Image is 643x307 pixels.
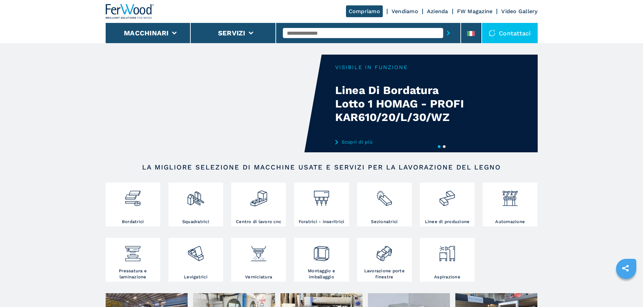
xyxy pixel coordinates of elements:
h3: Foratrici - inseritrici [299,219,345,225]
a: Squadratrici [168,183,223,226]
button: 2 [443,145,446,148]
a: Video Gallery [501,8,537,14]
a: Scopri di più [335,139,467,145]
h3: Sezionatrici [371,219,398,225]
a: Levigatrici [168,238,223,282]
img: montaggio_imballaggio_2.png [313,240,330,263]
img: squadratrici_2.png [187,184,205,207]
button: Servizi [218,29,245,37]
a: Centro di lavoro cnc [231,183,286,226]
div: Contattaci [482,23,538,43]
a: Azienda [427,8,448,14]
button: submit-button [443,25,454,41]
h3: Pressatura e laminazione [107,268,159,280]
img: automazione.png [501,184,519,207]
a: Vendiamo [392,8,418,14]
h3: Lavorazione porte finestre [359,268,410,280]
a: Aspirazione [420,238,475,282]
img: Ferwood [106,4,154,19]
h3: Centro di lavoro cnc [236,219,281,225]
img: pressa-strettoia.png [124,240,142,263]
img: verniciatura_1.png [250,240,268,263]
h3: Levigatrici [184,274,208,280]
img: centro_di_lavoro_cnc_2.png [250,184,268,207]
a: Pressatura e laminazione [106,238,160,282]
a: Lavorazione porte finestre [357,238,412,282]
img: linee_di_produzione_2.png [438,184,456,207]
img: sezionatrici_2.png [375,184,393,207]
a: Foratrici - inseritrici [294,183,349,226]
button: Macchinari [124,29,169,37]
img: foratrici_inseritrici_2.png [313,184,330,207]
a: Compriamo [346,5,383,17]
img: levigatrici_2.png [187,240,205,263]
a: Linee di produzione [420,183,475,226]
a: Montaggio e imballaggio [294,238,349,282]
h2: LA MIGLIORE SELEZIONE DI MACCHINE USATE E SERVIZI PER LA LAVORAZIONE DEL LEGNO [127,163,516,171]
h3: Montaggio e imballaggio [296,268,347,280]
a: Verniciatura [231,238,286,282]
a: Automazione [483,183,537,226]
h3: Squadratrici [182,219,209,225]
a: Sezionatrici [357,183,412,226]
a: sharethis [617,260,634,277]
img: lavorazione_porte_finestre_2.png [375,240,393,263]
h3: Automazione [495,219,525,225]
h3: Aspirazione [434,274,460,280]
video: Your browser does not support the video tag. [106,55,322,152]
img: bordatrici_1.png [124,184,142,207]
a: Bordatrici [106,183,160,226]
a: FW Magazine [457,8,493,14]
img: Contattaci [489,30,495,36]
img: aspirazione_1.png [438,240,456,263]
h3: Bordatrici [122,219,144,225]
h3: Linee di produzione [425,219,470,225]
h3: Verniciatura [245,274,272,280]
button: 1 [438,145,440,148]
